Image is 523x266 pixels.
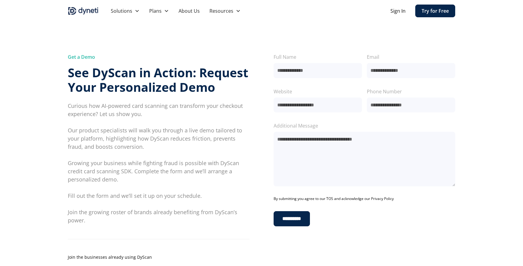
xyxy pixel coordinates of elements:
[274,88,362,95] label: Website
[274,53,362,61] label: Full Name
[367,88,455,95] label: Phone Number
[274,122,455,129] label: Additional Message
[367,53,455,61] label: Email
[390,7,406,15] a: Sign In
[68,102,249,224] p: Curious how AI-powered card scanning can transform your checkout experience? Let us show you. ‍ O...
[274,53,455,226] form: Contact 5 Form
[68,6,99,16] a: home
[149,7,162,15] div: Plans
[68,254,249,260] div: Join the businesses already using DyScan
[144,5,174,17] div: Plans
[68,53,249,61] div: Get a Demo
[209,7,233,15] div: Resources
[415,5,455,17] a: Try for Free
[274,196,394,201] span: By submitting you agree to our TOS and acknowledge our Privacy Policy
[106,5,144,17] div: Solutions
[68,6,99,16] img: Dyneti indigo logo
[68,64,248,95] strong: See DyScan in Action: Request Your Personalized Demo
[111,7,132,15] div: Solutions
